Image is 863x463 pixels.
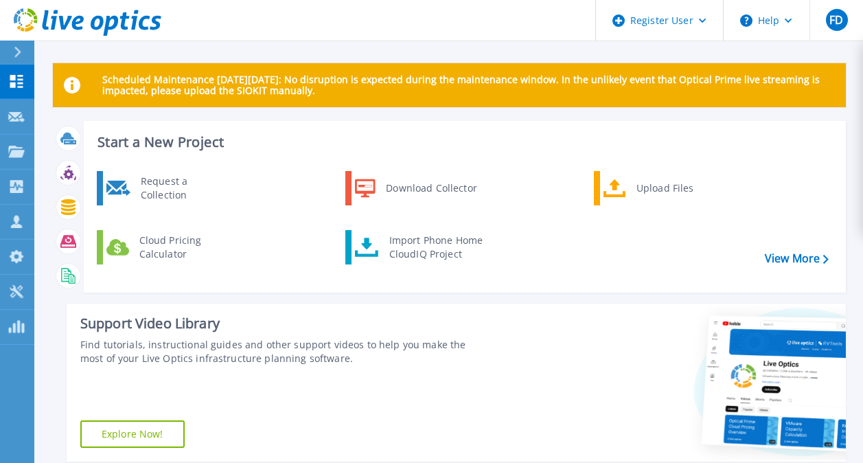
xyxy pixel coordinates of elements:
[765,252,829,265] a: View More
[382,234,490,261] div: Import Phone Home CloudIQ Project
[134,174,234,202] div: Request a Collection
[594,171,735,205] a: Upload Files
[102,74,835,96] p: Scheduled Maintenance [DATE][DATE]: No disruption is expected during the maintenance window. In t...
[829,14,843,25] span: FD
[97,171,238,205] a: Request a Collection
[630,174,731,202] div: Upload Files
[97,135,828,150] h3: Start a New Project
[80,420,185,448] a: Explore Now!
[80,338,485,365] div: Find tutorials, instructional guides and other support videos to help you make the most of your L...
[379,174,483,202] div: Download Collector
[80,315,485,332] div: Support Video Library
[345,171,486,205] a: Download Collector
[97,230,238,264] a: Cloud Pricing Calculator
[133,234,234,261] div: Cloud Pricing Calculator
